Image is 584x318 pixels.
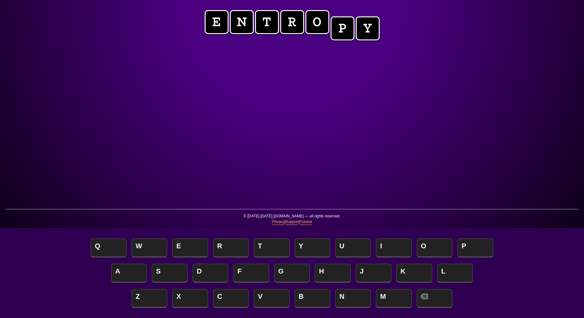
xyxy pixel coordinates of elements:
[305,10,329,34] span: o
[205,10,229,34] span: e
[5,213,579,229] p: © [DATE]-[DATE] [DOMAIN_NAME] — all rights reserved. | |
[300,219,312,225] a: Tutorial
[331,16,354,40] span: p
[280,10,304,34] span: r
[272,219,284,225] a: Privacy
[356,16,380,40] span: y
[255,10,279,34] span: t
[230,10,254,34] span: n
[285,219,298,225] a: Support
